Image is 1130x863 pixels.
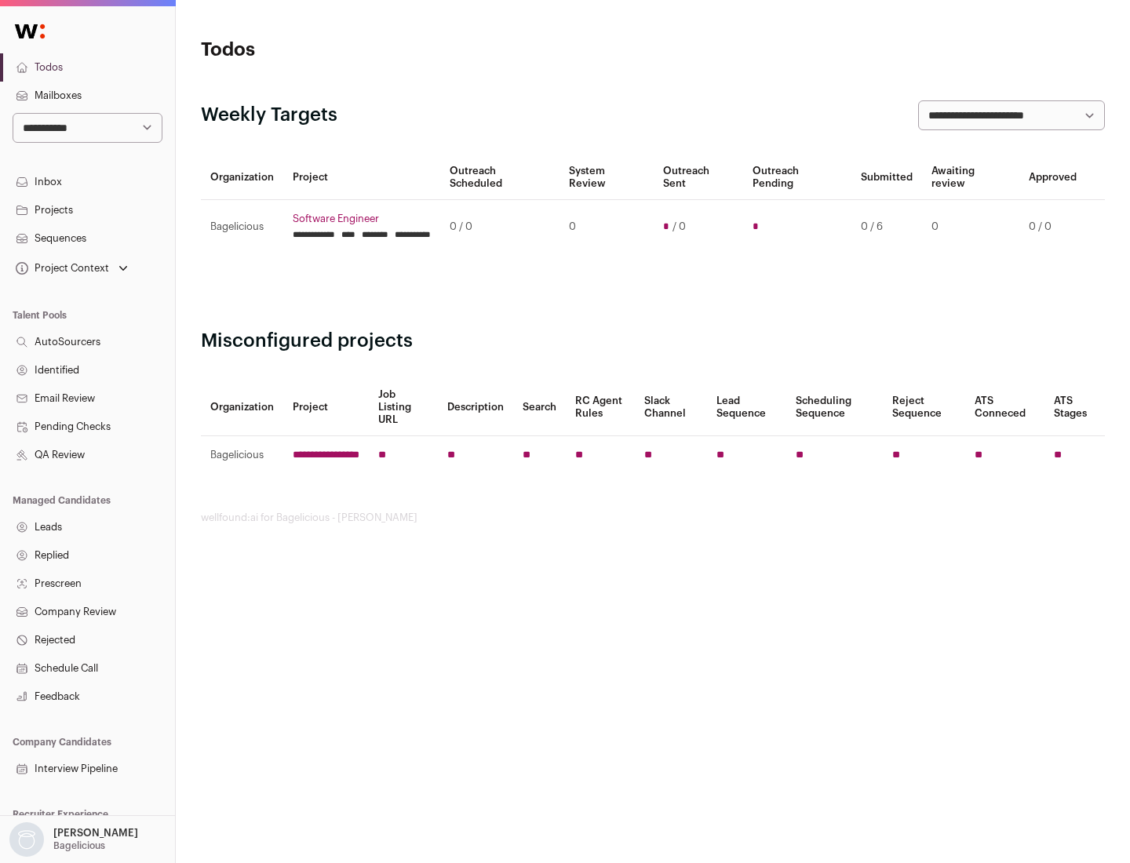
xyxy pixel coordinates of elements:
[53,827,138,839] p: [PERSON_NAME]
[440,155,560,200] th: Outreach Scheduled
[53,839,105,852] p: Bagelicious
[9,822,44,857] img: nopic.png
[965,379,1044,436] th: ATS Conneced
[707,379,786,436] th: Lead Sequence
[560,155,653,200] th: System Review
[440,200,560,254] td: 0 / 0
[786,379,883,436] th: Scheduling Sequence
[922,200,1019,254] td: 0
[1019,200,1086,254] td: 0 / 0
[851,155,922,200] th: Submitted
[201,200,283,254] td: Bagelicious
[283,155,440,200] th: Project
[201,379,283,436] th: Organization
[883,379,966,436] th: Reject Sequence
[201,436,283,475] td: Bagelicious
[13,262,109,275] div: Project Context
[283,379,369,436] th: Project
[6,822,141,857] button: Open dropdown
[369,379,438,436] th: Job Listing URL
[1044,379,1105,436] th: ATS Stages
[201,329,1105,354] h2: Misconfigured projects
[293,213,431,225] a: Software Engineer
[635,379,707,436] th: Slack Channel
[201,155,283,200] th: Organization
[201,38,502,63] h1: Todos
[513,379,566,436] th: Search
[6,16,53,47] img: Wellfound
[673,220,686,233] span: / 0
[1019,155,1086,200] th: Approved
[13,257,131,279] button: Open dropdown
[922,155,1019,200] th: Awaiting review
[654,155,744,200] th: Outreach Sent
[560,200,653,254] td: 0
[201,512,1105,524] footer: wellfound:ai for Bagelicious - [PERSON_NAME]
[566,379,634,436] th: RC Agent Rules
[201,103,337,128] h2: Weekly Targets
[438,379,513,436] th: Description
[743,155,851,200] th: Outreach Pending
[851,200,922,254] td: 0 / 6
